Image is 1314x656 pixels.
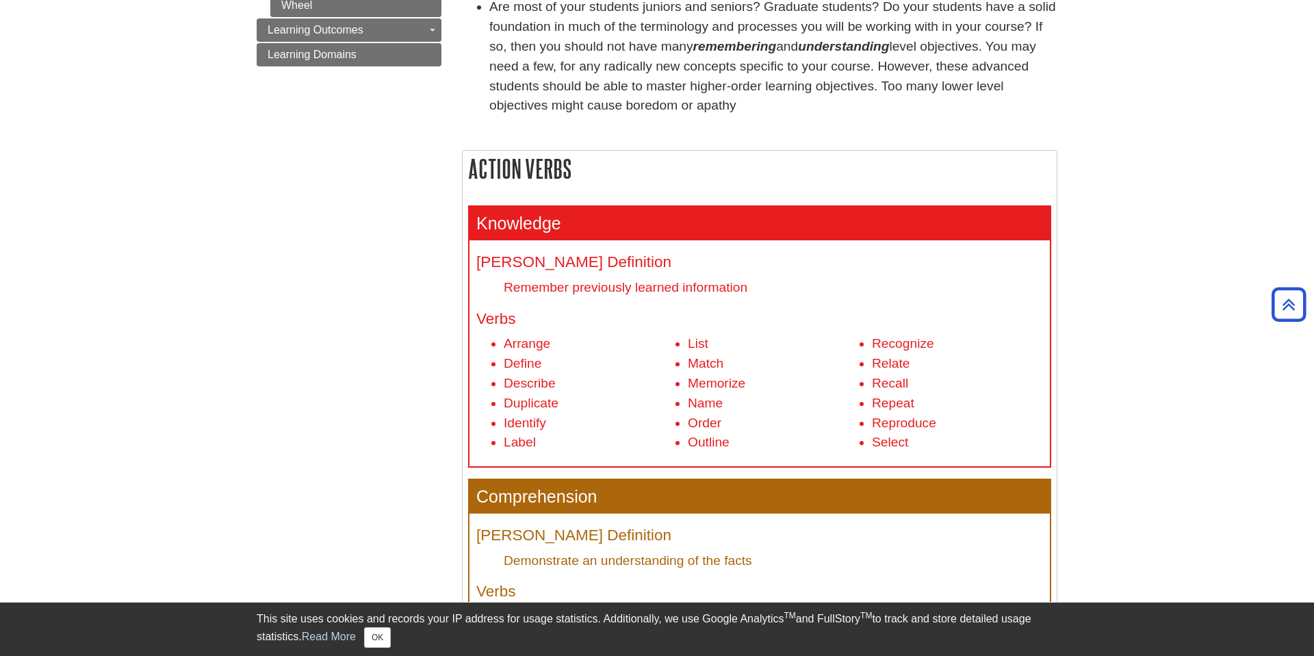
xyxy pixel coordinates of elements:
[1267,295,1311,314] a: Back to Top
[504,374,675,394] li: Describe
[872,394,1043,414] li: Repeat
[688,433,859,453] li: Outline
[504,354,675,374] li: Define
[504,414,675,433] li: Identify
[872,354,1043,374] li: Relate
[504,334,675,354] li: Arrange
[504,394,675,414] li: Duplicate
[798,39,889,53] em: understanding
[268,49,357,60] span: Learning Domains
[257,611,1057,648] div: This site uses cookies and records your IP address for usage statistics. Additionally, we use Goo...
[257,43,441,66] a: Learning Domains
[688,354,859,374] li: Match
[784,611,795,620] sup: TM
[476,527,1043,544] h4: [PERSON_NAME] Definition
[688,374,859,394] li: Memorize
[476,254,1043,271] h4: [PERSON_NAME] Definition
[476,311,1043,328] h4: Verbs
[469,207,1050,240] h3: Knowledge
[257,18,441,42] a: Learning Outcomes
[688,334,859,354] li: List
[504,551,1043,570] dd: Demonstrate an understanding of the facts
[872,374,1043,394] li: Recall
[469,480,1050,514] h3: Comprehension
[872,433,1043,453] li: Select
[463,151,1057,187] h2: Action Verbs
[872,414,1043,433] li: Reproduce
[688,414,859,433] li: Order
[693,39,777,53] em: remembering
[504,433,675,453] li: Label
[268,24,363,36] span: Learning Outcomes
[504,278,1043,297] dd: Remember previously learned information
[860,611,872,620] sup: TM
[302,631,356,642] a: Read More
[476,583,1043,601] h4: Verbs
[872,334,1043,354] li: Recognize
[688,394,859,414] li: Name
[364,627,391,648] button: Close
